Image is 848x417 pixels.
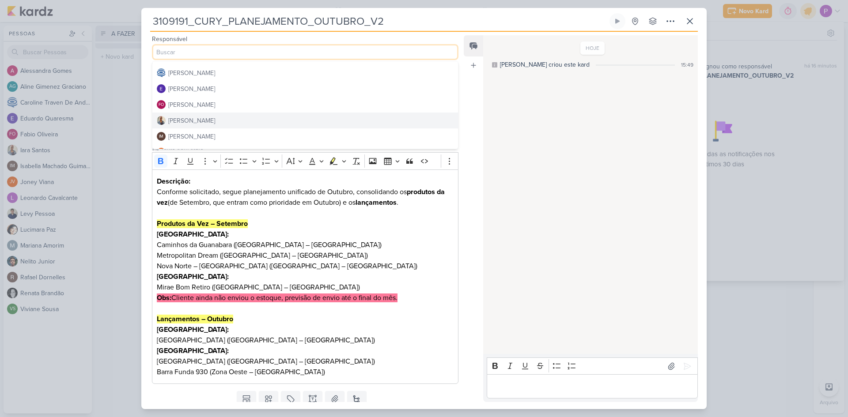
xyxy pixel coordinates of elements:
[152,44,458,60] input: Buscar
[614,18,621,25] div: Ligar relógio
[157,261,454,271] p: Nova Norte – [GEOGRAPHIC_DATA] ([GEOGRAPHIC_DATA] – [GEOGRAPHIC_DATA])
[157,346,229,355] strong: [GEOGRAPHIC_DATA]:
[356,198,397,207] strong: lançamentos
[152,113,458,128] button: [PERSON_NAME]
[157,148,166,157] div: Joney Viana
[157,335,454,346] p: [GEOGRAPHIC_DATA] ([GEOGRAPHIC_DATA] – [GEOGRAPHIC_DATA])
[157,84,166,93] img: Eduardo Quaresma
[159,135,163,139] p: IM
[157,282,454,293] p: Mirae Bom Retiro ([GEOGRAPHIC_DATA] – [GEOGRAPHIC_DATA])
[157,132,166,141] div: Isabella Machado Guimarães
[157,230,229,239] strong: [GEOGRAPHIC_DATA]:
[157,293,397,302] mark: Cliente ainda não enviou o estoque, previsão de envio até o final do mês.
[157,177,190,186] strong: Descrição:
[150,13,608,29] input: Kard Sem Título
[487,357,698,375] div: Editor toolbar
[168,148,215,157] div: [PERSON_NAME]
[168,116,215,125] div: [PERSON_NAME]
[152,128,458,144] button: IM [PERSON_NAME]
[157,367,454,377] p: Barra Funda 930 (Zona Oeste – [GEOGRAPHIC_DATA])
[152,152,458,169] div: Editor toolbar
[157,315,233,323] strong: Lançamentos – Outubro
[157,293,171,302] strong: Obs:
[159,103,164,107] p: FO
[157,116,166,125] img: Iara Santos
[168,100,215,109] div: [PERSON_NAME]
[152,144,458,160] button: JV [PERSON_NAME]
[152,35,187,43] label: Responsável
[500,60,590,69] div: [PERSON_NAME] criou este kard
[157,250,454,261] p: Metropolitan Dream ([GEOGRAPHIC_DATA] – [GEOGRAPHIC_DATA])
[152,81,458,97] button: [PERSON_NAME]
[157,219,248,228] strong: Produtos da Vez – Setembro
[157,325,229,334] strong: [GEOGRAPHIC_DATA]:
[168,84,215,94] div: [PERSON_NAME]
[152,97,458,113] button: FO [PERSON_NAME]
[152,169,458,384] div: Editor editing area: main
[157,272,229,281] strong: [GEOGRAPHIC_DATA]:
[681,61,693,69] div: 15:49
[157,240,454,250] p: Caminhos da Guanabara ([GEOGRAPHIC_DATA] – [GEOGRAPHIC_DATA])
[487,374,698,398] div: Editor editing area: main
[168,132,215,141] div: [PERSON_NAME]
[152,65,458,81] button: [PERSON_NAME]
[157,68,166,77] img: Caroline Traven De Andrade
[168,68,215,78] div: [PERSON_NAME]
[157,176,454,208] p: Conforme solicitado, segue planejamento unificado de Outubro, consolidando os (de Setembro, que e...
[157,356,454,367] p: [GEOGRAPHIC_DATA] ([GEOGRAPHIC_DATA] – [GEOGRAPHIC_DATA])
[157,100,166,109] div: Fabio Oliveira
